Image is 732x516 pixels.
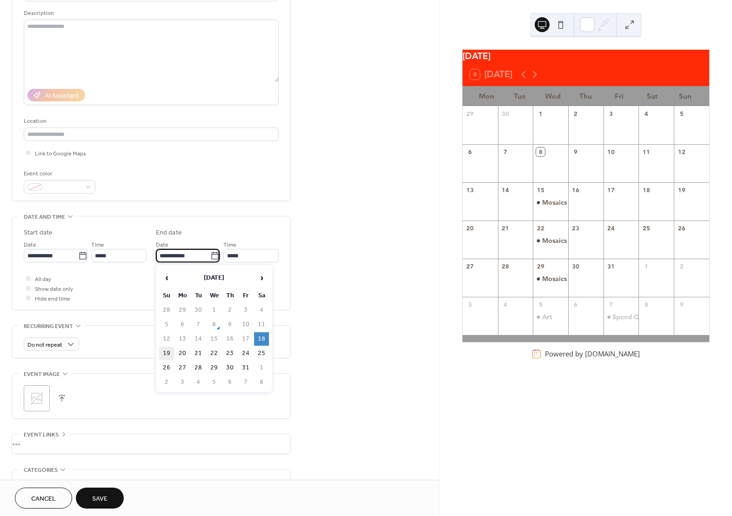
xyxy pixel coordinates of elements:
[466,301,474,309] div: 3
[159,347,174,360] td: 19
[571,224,580,232] div: 23
[642,262,651,271] div: 1
[254,361,269,375] td: 1
[255,268,269,287] span: ›
[542,236,567,245] div: Mosaics
[501,109,510,118] div: 30
[533,198,568,207] div: Mosaics
[466,262,474,271] div: 27
[501,186,510,194] div: 14
[222,332,237,346] td: 16
[569,86,602,106] div: Thu
[15,488,72,509] button: Cancel
[24,369,60,379] span: Event image
[238,361,253,375] td: 31
[636,86,669,106] div: Sat
[191,289,206,302] th: Tu
[677,262,685,271] div: 2
[207,361,222,375] td: 29
[571,262,580,271] div: 30
[463,50,709,63] div: [DATE]
[238,332,253,346] td: 17
[503,86,536,106] div: Tue
[191,303,206,317] td: 30
[642,109,651,118] div: 4
[238,289,253,302] th: Fr
[602,86,635,106] div: Fri
[222,375,237,389] td: 6
[160,268,174,287] span: ‹
[222,289,237,302] th: Th
[642,147,651,156] div: 11
[677,147,685,156] div: 12
[254,318,269,331] td: 11
[175,318,190,331] td: 6
[466,224,474,232] div: 20
[571,186,580,194] div: 16
[207,289,222,302] th: We
[159,375,174,389] td: 2
[607,262,615,271] div: 31
[175,268,253,288] th: [DATE]
[156,240,168,250] span: Date
[159,303,174,317] td: 28
[604,312,639,322] div: Speed Quiz
[545,349,640,359] div: Powered by
[585,349,640,359] a: [DOMAIN_NAME]
[607,224,615,232] div: 24
[24,430,59,440] span: Event links
[238,303,253,317] td: 3
[536,186,544,194] div: 15
[76,488,124,509] button: Save
[536,86,569,106] div: Wed
[24,8,277,18] div: Description
[542,312,552,322] div: Art
[156,228,182,238] div: End date
[207,347,222,360] td: 22
[191,318,206,331] td: 7
[159,361,174,375] td: 26
[238,375,253,389] td: 7
[222,361,237,375] td: 30
[24,465,58,475] span: Categories
[24,322,73,331] span: Recurring event
[24,228,53,238] div: Start date
[607,186,615,194] div: 17
[669,86,702,106] div: Sun
[24,240,36,250] span: Date
[92,494,107,504] span: Save
[175,332,190,346] td: 13
[607,109,615,118] div: 3
[222,318,237,331] td: 9
[222,303,237,317] td: 2
[12,434,290,454] div: •••
[31,494,56,504] span: Cancel
[207,375,222,389] td: 5
[191,375,206,389] td: 4
[466,147,474,156] div: 6
[254,332,269,346] td: 18
[159,289,174,302] th: Su
[175,303,190,317] td: 29
[677,186,685,194] div: 19
[175,347,190,360] td: 20
[35,275,51,284] span: All day
[571,301,580,309] div: 6
[159,318,174,331] td: 5
[571,147,580,156] div: 9
[607,147,615,156] div: 10
[536,109,544,118] div: 1
[159,332,174,346] td: 12
[254,347,269,360] td: 25
[642,301,651,309] div: 8
[175,361,190,375] td: 27
[470,86,503,106] div: Mon
[642,186,651,194] div: 18
[35,149,86,159] span: Link to Google Maps
[24,385,50,411] div: ;
[175,289,190,302] th: Mo
[238,318,253,331] td: 10
[191,361,206,375] td: 28
[466,109,474,118] div: 29
[501,301,510,309] div: 4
